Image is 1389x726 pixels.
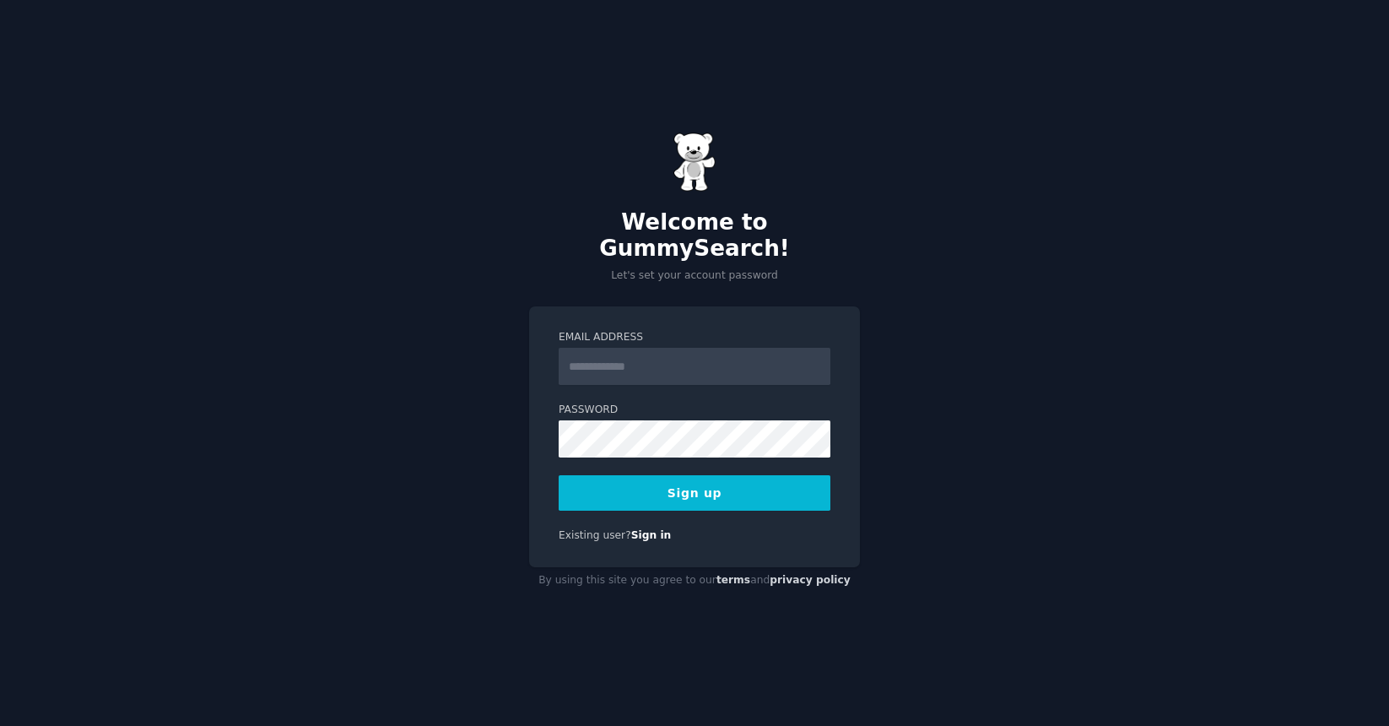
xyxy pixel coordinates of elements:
[559,529,631,541] span: Existing user?
[770,574,851,586] a: privacy policy
[559,403,830,418] label: Password
[631,529,672,541] a: Sign in
[559,475,830,511] button: Sign up
[673,133,716,192] img: Gummy Bear
[716,574,750,586] a: terms
[559,330,830,345] label: Email Address
[529,567,860,594] div: By using this site you agree to our and
[529,209,860,263] h2: Welcome to GummySearch!
[529,268,860,284] p: Let's set your account password
[802,344,822,364] keeper-lock: Open Keeper Popup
